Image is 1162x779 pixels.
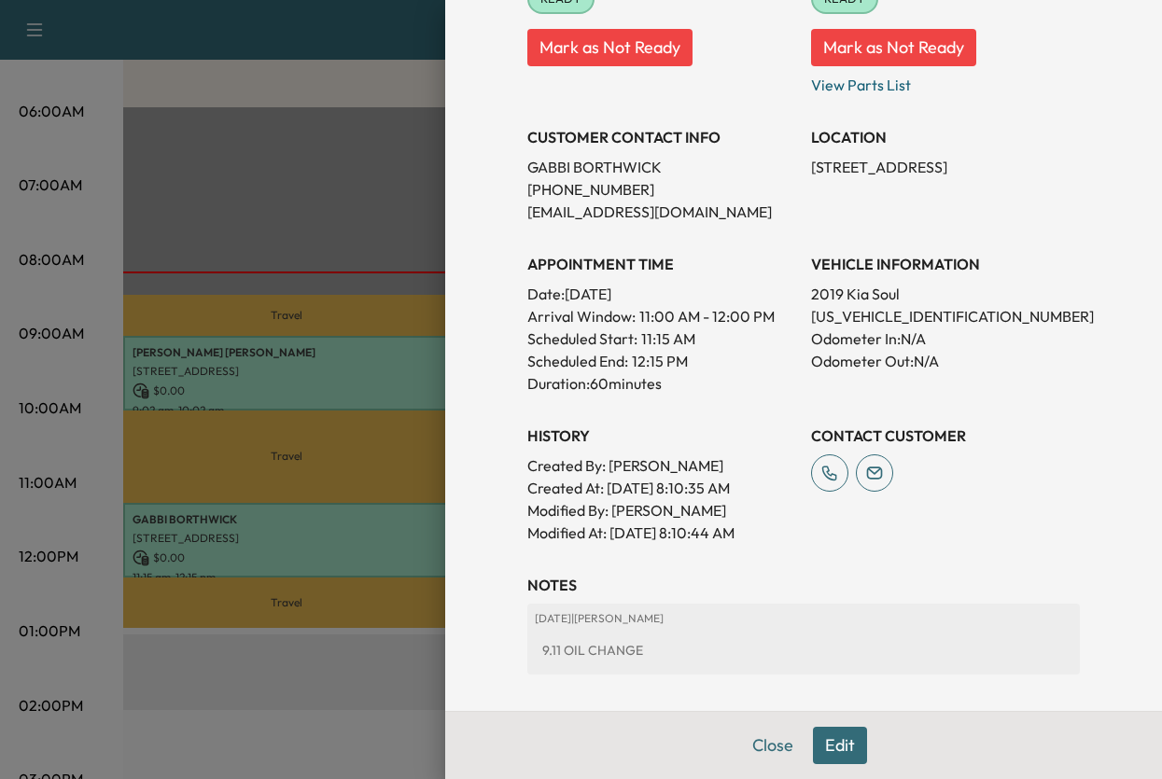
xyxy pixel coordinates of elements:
[527,454,796,477] p: Created By : [PERSON_NAME]
[527,499,796,522] p: Modified By : [PERSON_NAME]
[811,126,1080,148] h3: LOCATION
[527,178,796,201] p: [PHONE_NUMBER]
[813,727,867,764] button: Edit
[527,522,796,544] p: Modified At : [DATE] 8:10:44 AM
[527,29,693,66] button: Mark as Not Ready
[740,727,805,764] button: Close
[811,327,1080,350] p: Odometer In: N/A
[527,477,796,499] p: Created At : [DATE] 8:10:35 AM
[641,327,695,350] p: 11:15 AM
[527,201,796,223] p: [EMAIL_ADDRESS][DOMAIN_NAME]
[811,283,1080,305] p: 2019 Kia Soul
[527,305,796,327] p: Arrival Window:
[811,156,1080,178] p: [STREET_ADDRESS]
[811,305,1080,327] p: [US_VEHICLE_IDENTIFICATION_NUMBER]
[527,156,796,178] p: GABBI BORTHWICK
[527,574,1080,596] h3: NOTES
[639,305,775,327] span: 11:00 AM - 12:00 PM
[811,29,976,66] button: Mark as Not Ready
[632,350,688,372] p: 12:15 PM
[527,424,796,447] h3: History
[811,424,1080,447] h3: CONTACT CUSTOMER
[527,283,796,305] p: Date: [DATE]
[527,253,796,275] h3: APPOINTMENT TIME
[811,253,1080,275] h3: VEHICLE INFORMATION
[527,372,796,395] p: Duration: 60 minutes
[811,350,1080,372] p: Odometer Out: N/A
[535,633,1072,667] div: 9.11 OIL CHANGE
[527,350,628,372] p: Scheduled End:
[535,611,1072,626] p: [DATE] | [PERSON_NAME]
[527,327,637,350] p: Scheduled Start:
[811,66,1080,96] p: View Parts List
[527,126,796,148] h3: CUSTOMER CONTACT INFO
